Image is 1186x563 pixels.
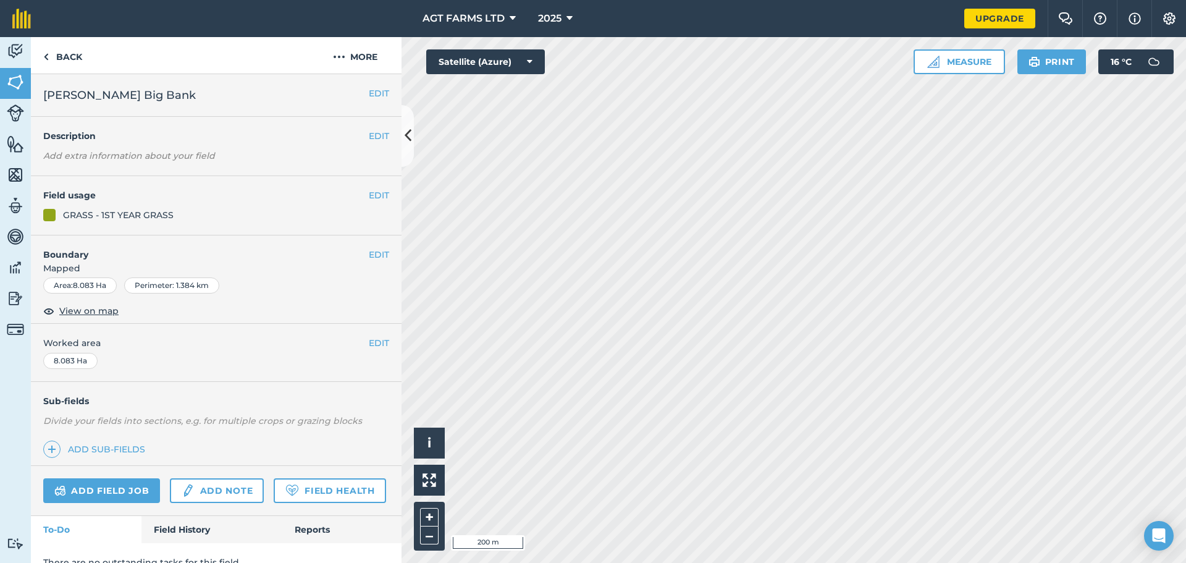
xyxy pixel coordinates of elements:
[43,87,196,104] span: [PERSON_NAME] Big Bank
[964,9,1035,28] a: Upgrade
[414,428,445,459] button: i
[423,11,505,26] span: AGT FARMS LTD
[7,166,24,184] img: svg+xml;base64,PHN2ZyB4bWxucz0iaHR0cDovL3d3dy53My5vcmcvMjAwMC9zdmciIHdpZHRoPSI1NiIgaGVpZ2h0PSI2MC...
[1028,54,1040,69] img: svg+xml;base64,PHN2ZyB4bWxucz0iaHR0cDovL3d3dy53My5vcmcvMjAwMC9zdmciIHdpZHRoPSIxOSIgaGVpZ2h0PSIyNC...
[181,483,195,498] img: svg+xml;base64,PD94bWwgdmVyc2lvbj0iMS4wIiBlbmNvZGluZz0idXRmLTgiPz4KPCEtLSBHZW5lcmF0b3I6IEFkb2JlIE...
[1162,12,1177,25] img: A cog icon
[7,42,24,61] img: svg+xml;base64,PD94bWwgdmVyc2lvbj0iMS4wIiBlbmNvZGluZz0idXRmLTgiPz4KPCEtLSBHZW5lcmF0b3I6IEFkb2JlIE...
[31,394,402,408] h4: Sub-fields
[7,227,24,246] img: svg+xml;base64,PD94bWwgdmVyc2lvbj0iMS4wIiBlbmNvZGluZz0idXRmLTgiPz4KPCEtLSBHZW5lcmF0b3I6IEFkb2JlIE...
[1144,521,1174,551] div: Open Intercom Messenger
[1142,49,1166,74] img: svg+xml;base64,PD94bWwgdmVyc2lvbj0iMS4wIiBlbmNvZGluZz0idXRmLTgiPz4KPCEtLSBHZW5lcmF0b3I6IEFkb2JlIE...
[43,441,150,458] a: Add sub-fields
[43,277,117,294] div: Area : 8.083 Ha
[274,478,385,503] a: Field Health
[420,508,439,527] button: +
[538,11,561,26] span: 2025
[59,304,119,318] span: View on map
[43,150,215,161] em: Add extra information about your field
[914,49,1005,74] button: Measure
[7,258,24,277] img: svg+xml;base64,PD94bWwgdmVyc2lvbj0iMS4wIiBlbmNvZGluZz0idXRmLTgiPz4KPCEtLSBHZW5lcmF0b3I6IEFkb2JlIE...
[54,483,66,498] img: svg+xml;base64,PD94bWwgdmVyc2lvbj0iMS4wIiBlbmNvZGluZz0idXRmLTgiPz4KPCEtLSBHZW5lcmF0b3I6IEFkb2JlIE...
[369,87,389,100] button: EDIT
[1111,49,1132,74] span: 16 ° C
[1093,12,1108,25] img: A question mark icon
[7,321,24,338] img: svg+xml;base64,PD94bWwgdmVyc2lvbj0iMS4wIiBlbmNvZGluZz0idXRmLTgiPz4KPCEtLSBHZW5lcmF0b3I6IEFkb2JlIE...
[43,49,49,64] img: svg+xml;base64,PHN2ZyB4bWxucz0iaHR0cDovL3d3dy53My5vcmcvMjAwMC9zdmciIHdpZHRoPSI5IiBoZWlnaHQ9IjI0Ii...
[43,303,119,318] button: View on map
[1098,49,1174,74] button: 16 °C
[927,56,940,68] img: Ruler icon
[7,135,24,153] img: svg+xml;base64,PHN2ZyB4bWxucz0iaHR0cDovL3d3dy53My5vcmcvMjAwMC9zdmciIHdpZHRoPSI1NiIgaGVpZ2h0PSI2MC...
[63,208,174,222] div: GRASS - 1ST YEAR GRASS
[369,129,389,143] button: EDIT
[170,478,264,503] a: Add note
[1017,49,1087,74] button: Print
[43,336,389,350] span: Worked area
[427,435,431,451] span: i
[1058,12,1073,25] img: Two speech bubbles overlapping with the left bubble in the forefront
[43,353,98,369] div: 8.083 Ha
[31,516,141,543] a: To-Do
[7,104,24,122] img: svg+xml;base64,PD94bWwgdmVyc2lvbj0iMS4wIiBlbmNvZGluZz0idXRmLTgiPz4KPCEtLSBHZW5lcmF0b3I6IEFkb2JlIE...
[423,473,436,487] img: Four arrows, one pointing top left, one top right, one bottom right and the last bottom left
[426,49,545,74] button: Satellite (Azure)
[7,197,24,215] img: svg+xml;base64,PD94bWwgdmVyc2lvbj0iMS4wIiBlbmNvZGluZz0idXRmLTgiPz4KPCEtLSBHZW5lcmF0b3I6IEFkb2JlIE...
[31,261,402,275] span: Mapped
[43,129,389,143] h4: Description
[43,478,160,503] a: Add field job
[1129,11,1141,26] img: svg+xml;base64,PHN2ZyB4bWxucz0iaHR0cDovL3d3dy53My5vcmcvMjAwMC9zdmciIHdpZHRoPSIxNyIgaGVpZ2h0PSIxNy...
[282,516,402,543] a: Reports
[31,235,369,261] h4: Boundary
[12,9,31,28] img: fieldmargin Logo
[369,248,389,261] button: EDIT
[43,415,362,426] em: Divide your fields into sections, e.g. for multiple crops or grazing blocks
[7,538,24,549] img: svg+xml;base64,PD94bWwgdmVyc2lvbj0iMS4wIiBlbmNvZGluZz0idXRmLTgiPz4KPCEtLSBHZW5lcmF0b3I6IEFkb2JlIE...
[43,188,369,202] h4: Field usage
[48,442,56,457] img: svg+xml;base64,PHN2ZyB4bWxucz0iaHR0cDovL3d3dy53My5vcmcvMjAwMC9zdmciIHdpZHRoPSIxNCIgaGVpZ2h0PSIyNC...
[31,37,95,74] a: Back
[369,336,389,350] button: EDIT
[369,188,389,202] button: EDIT
[420,527,439,544] button: –
[7,289,24,308] img: svg+xml;base64,PD94bWwgdmVyc2lvbj0iMS4wIiBlbmNvZGluZz0idXRmLTgiPz4KPCEtLSBHZW5lcmF0b3I6IEFkb2JlIE...
[43,303,54,318] img: svg+xml;base64,PHN2ZyB4bWxucz0iaHR0cDovL3d3dy53My5vcmcvMjAwMC9zdmciIHdpZHRoPSIxOCIgaGVpZ2h0PSIyNC...
[7,73,24,91] img: svg+xml;base64,PHN2ZyB4bWxucz0iaHR0cDovL3d3dy53My5vcmcvMjAwMC9zdmciIHdpZHRoPSI1NiIgaGVpZ2h0PSI2MC...
[333,49,345,64] img: svg+xml;base64,PHN2ZyB4bWxucz0iaHR0cDovL3d3dy53My5vcmcvMjAwMC9zdmciIHdpZHRoPSIyMCIgaGVpZ2h0PSIyNC...
[124,277,219,294] div: Perimeter : 1.384 km
[309,37,402,74] button: More
[141,516,282,543] a: Field History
